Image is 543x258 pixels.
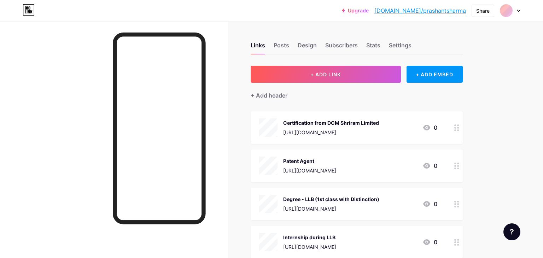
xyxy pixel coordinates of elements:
[274,41,289,54] div: Posts
[298,41,317,54] div: Design
[251,91,287,100] div: + Add header
[476,7,490,14] div: Share
[283,157,336,165] div: Patent Agent
[283,195,379,203] div: Degree - LLB (1st class with Distinction)
[251,41,265,54] div: Links
[366,41,380,54] div: Stats
[283,129,379,136] div: [URL][DOMAIN_NAME]
[374,6,466,15] a: [DOMAIN_NAME]/prashantsharma
[283,119,379,127] div: Certification from DCM Shriram Limited
[422,123,437,132] div: 0
[310,71,341,77] span: + ADD LINK
[283,234,336,241] div: Internship during LLB
[342,8,369,13] a: Upgrade
[283,243,336,251] div: [URL][DOMAIN_NAME]
[407,66,463,83] div: + ADD EMBED
[283,205,379,212] div: [URL][DOMAIN_NAME]
[389,41,411,54] div: Settings
[422,238,437,246] div: 0
[325,41,358,54] div: Subscribers
[422,162,437,170] div: 0
[422,200,437,208] div: 0
[251,66,401,83] button: + ADD LINK
[283,167,336,174] div: [URL][DOMAIN_NAME]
